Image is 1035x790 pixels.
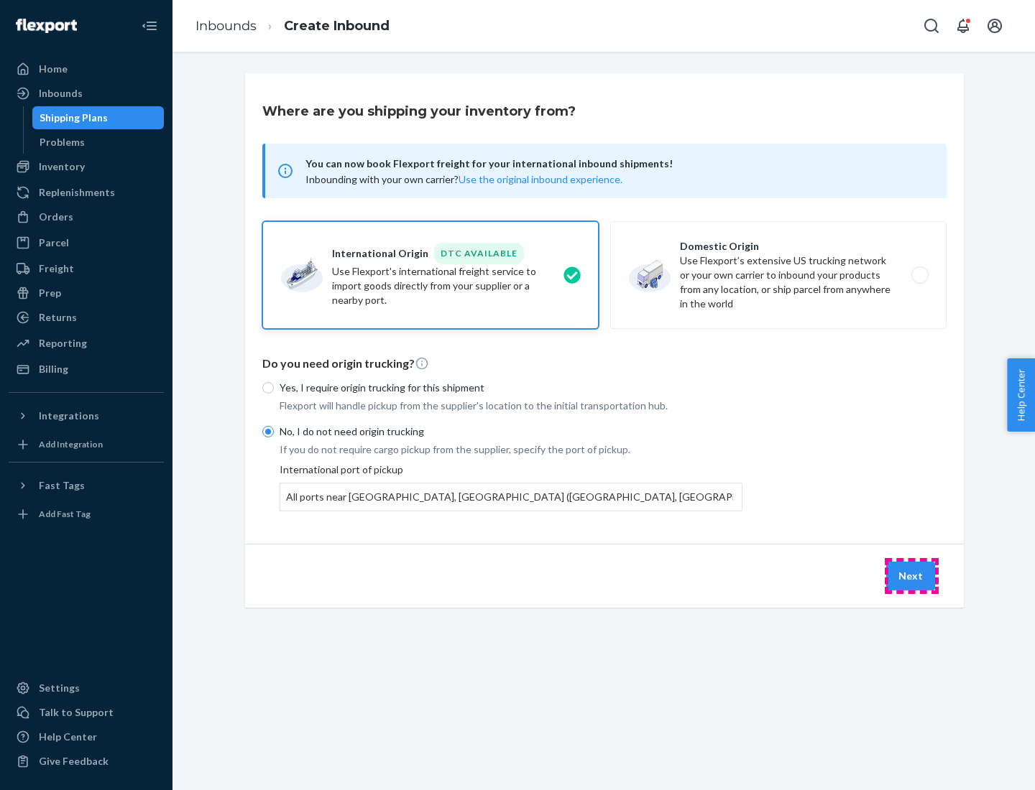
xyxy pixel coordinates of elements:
[9,181,164,204] a: Replenishments
[9,404,164,427] button: Integrations
[39,508,91,520] div: Add Fast Tag
[9,332,164,355] a: Reporting
[9,257,164,280] a: Freight
[39,438,103,450] div: Add Integration
[9,358,164,381] a: Billing
[39,236,69,250] div: Parcel
[9,231,164,254] a: Parcel
[32,106,165,129] a: Shipping Plans
[32,131,165,154] a: Problems
[9,750,164,773] button: Give Feedback
[9,725,164,748] a: Help Center
[39,409,99,423] div: Integrations
[262,426,274,437] input: No, I do not need origin trucking
[39,185,115,200] div: Replenishments
[39,478,85,493] div: Fast Tags
[39,62,68,76] div: Home
[39,310,77,325] div: Returns
[949,11,977,40] button: Open notifications
[262,355,947,372] p: Do you need origin trucking?
[305,173,622,185] span: Inbounding with your own carrier?
[262,382,274,394] input: Yes, I require origin trucking for this shipment
[9,677,164,700] a: Settings
[284,18,390,34] a: Create Inbound
[39,86,83,101] div: Inbounds
[917,11,946,40] button: Open Search Box
[135,11,164,40] button: Close Navigation
[40,135,85,149] div: Problems
[39,681,80,695] div: Settings
[280,424,742,439] p: No, I do not need origin trucking
[39,286,61,300] div: Prep
[9,82,164,105] a: Inbounds
[9,205,164,228] a: Orders
[459,172,622,187] button: Use the original inbound experience.
[9,306,164,329] a: Returns
[280,399,742,413] p: Flexport will handle pickup from the supplier's location to the initial transportation hub.
[195,18,257,34] a: Inbounds
[9,701,164,724] a: Talk to Support
[9,57,164,80] a: Home
[262,102,576,121] h3: Where are you shipping your inventory from?
[39,730,97,744] div: Help Center
[39,261,74,276] div: Freight
[9,282,164,305] a: Prep
[886,562,935,590] button: Next
[9,503,164,526] a: Add Fast Tag
[9,155,164,178] a: Inventory
[16,19,77,33] img: Flexport logo
[39,210,73,224] div: Orders
[39,336,87,350] div: Reporting
[39,705,114,720] div: Talk to Support
[184,5,401,47] ol: breadcrumbs
[280,442,742,457] p: If you do not require cargo pickup from the supplier, specify the port of pickup.
[39,754,109,768] div: Give Feedback
[9,433,164,456] a: Add Integration
[280,381,742,395] p: Yes, I require origin trucking for this shipment
[1007,358,1035,432] button: Help Center
[980,11,1009,40] button: Open account menu
[9,474,164,497] button: Fast Tags
[280,463,742,511] div: International port of pickup
[39,159,85,174] div: Inventory
[39,362,68,376] div: Billing
[305,155,929,172] span: You can now book Flexport freight for your international inbound shipments!
[40,111,108,125] div: Shipping Plans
